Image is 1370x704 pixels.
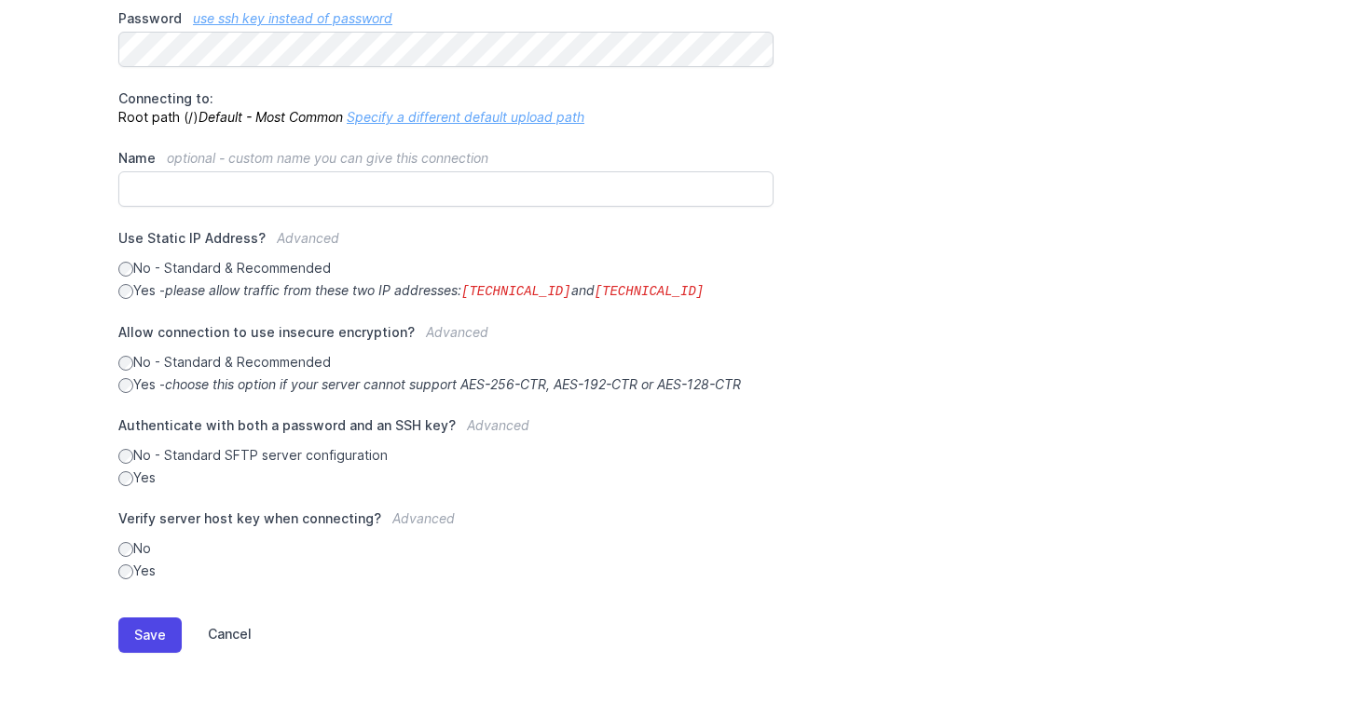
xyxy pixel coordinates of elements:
[118,149,774,168] label: Name
[595,284,705,299] code: [TECHNICAL_ID]
[165,282,704,298] i: please allow traffic from these two IP addresses: and
[347,109,584,125] a: Specify a different default upload path
[118,262,133,277] input: No - Standard & Recommended
[118,89,774,127] p: Root path (/)
[118,281,774,301] label: Yes -
[118,378,133,393] input: Yes -choose this option if your server cannot support AES-256-CTR, AES-192-CTR or AES-128-CTR
[118,284,133,299] input: Yes -please allow traffic from these two IP addresses:[TECHNICAL_ID]and[TECHNICAL_ID]
[118,323,774,353] label: Allow connection to use insecure encryption?
[167,150,488,166] span: optional - custom name you can give this connection
[118,617,182,653] button: Save
[118,539,774,558] label: No
[118,229,774,259] label: Use Static IP Address?
[118,564,133,579] input: Yes
[118,416,774,446] label: Authenticate with both a password and an SSH key?
[392,510,455,526] span: Advanced
[1277,611,1348,682] iframe: Drift Widget Chat Controller
[118,353,774,372] label: No - Standard & Recommended
[118,468,774,487] label: Yes
[118,449,133,464] input: No - Standard SFTP server configuration
[467,417,529,433] span: Advanced
[118,9,774,28] label: Password
[118,356,133,371] input: No - Standard & Recommended
[118,471,133,486] input: Yes
[118,542,133,557] input: No
[118,375,774,394] label: Yes -
[118,446,774,465] label: No - Standard SFTP server configuration
[426,324,488,340] span: Advanced
[165,376,741,392] i: choose this option if your server cannot support AES-256-CTR, AES-192-CTR or AES-128-CTR
[193,10,392,26] a: use ssh key instead of password
[118,562,774,580] label: Yes
[118,259,774,278] label: No - Standard & Recommended
[199,109,343,125] i: Default - Most Common
[182,617,252,653] a: Cancel
[118,509,774,539] label: Verify server host key when connecting?
[461,284,571,299] code: [TECHNICAL_ID]
[277,230,339,246] span: Advanced
[118,90,213,106] span: Connecting to:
